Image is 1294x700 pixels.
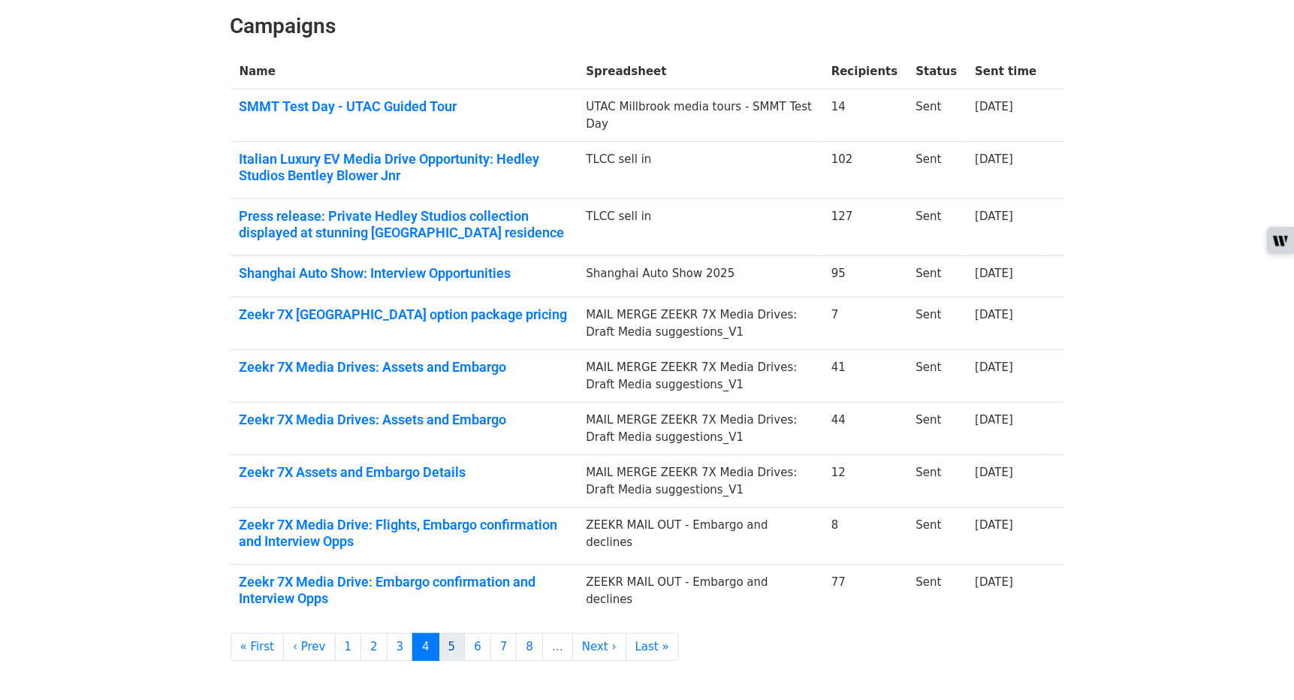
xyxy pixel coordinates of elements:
th: Status [906,54,966,89]
a: [DATE] [975,152,1013,166]
td: MAIL MERGE ZEEKR 7X Media Drives: Draft Media suggestions_V1 [577,297,822,350]
td: Shanghai Auto Show 2025 [577,256,822,297]
td: 12 [822,455,907,508]
a: 2 [360,633,388,661]
td: 41 [822,350,907,403]
td: MAIL MERGE ZEEKR 7X Media Drives: Draft Media suggestions_V1 [577,455,822,508]
td: Sent [906,297,966,350]
a: ‹ Prev [283,633,336,661]
td: TLCC sell in [577,142,822,199]
h2: Campaigns [231,14,1064,39]
td: Sent [906,256,966,297]
td: UTAC Millbrook media tours - SMMT Test Day [577,89,822,142]
a: Zeekr 7X Media Drives: Assets and Embargo [240,359,569,376]
td: Sent [906,199,966,256]
a: [DATE] [975,361,1013,374]
td: Sent [906,142,966,199]
td: MAIL MERGE ZEEKR 7X Media Drives: Draft Media suggestions_V1 [577,350,822,403]
td: Sent [906,89,966,142]
td: 77 [822,565,907,622]
td: 127 [822,199,907,256]
a: 7 [490,633,517,661]
a: [DATE] [975,518,1013,532]
a: Zeekr 7X Media Drives: Assets and Embargo [240,412,569,428]
td: TLCC sell in [577,199,822,256]
td: Sent [906,455,966,508]
a: Zeekr 7X Assets and Embargo Details [240,464,569,481]
a: Next › [572,633,626,661]
a: [DATE] [975,466,1013,479]
td: 95 [822,256,907,297]
td: 7 [822,297,907,350]
th: Recipients [822,54,907,89]
td: Sent [906,403,966,455]
td: Sent [906,508,966,565]
a: Last » [626,633,679,661]
a: [DATE] [975,413,1013,427]
iframe: Chat Widget [1219,628,1294,700]
td: Sent [906,350,966,403]
a: Press release: Private Hedley Studios collection displayed at stunning [GEOGRAPHIC_DATA] residence [240,208,569,240]
a: 4 [412,633,439,661]
a: 1 [335,633,362,661]
td: ZEEKR MAIL OUT - Embargo and declines [577,565,822,622]
td: 102 [822,142,907,199]
a: Shanghai Auto Show: Interview Opportunities [240,265,569,282]
a: [DATE] [975,267,1013,280]
a: 5 [439,633,466,661]
td: Sent [906,565,966,622]
a: Italian Luxury EV Media Drive Opportunity: Hedley Studios Bentley Blower Jnr [240,151,569,183]
th: Spreadsheet [577,54,822,89]
a: Zeekr 7X Media Drive: Flights, Embargo confirmation and Interview Opps [240,517,569,549]
td: 8 [822,508,907,565]
th: Sent time [966,54,1045,89]
a: Zeekr 7X [GEOGRAPHIC_DATA] option package pricing [240,306,569,323]
a: 6 [464,633,491,661]
a: [DATE] [975,210,1013,223]
a: 8 [516,633,543,661]
a: [DATE] [975,575,1013,589]
th: Name [231,54,578,89]
a: [DATE] [975,308,1013,321]
td: 44 [822,403,907,455]
td: 14 [822,89,907,142]
td: MAIL MERGE ZEEKR 7X Media Drives: Draft Media suggestions_V1 [577,403,822,455]
a: « First [231,633,285,661]
a: Zeekr 7X Media Drive: Embargo confirmation and Interview Opps [240,574,569,606]
a: SMMT Test Day - UTAC Guided Tour [240,98,569,115]
td: ZEEKR MAIL OUT - Embargo and declines [577,508,822,565]
a: 3 [387,633,414,661]
a: [DATE] [975,100,1013,113]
